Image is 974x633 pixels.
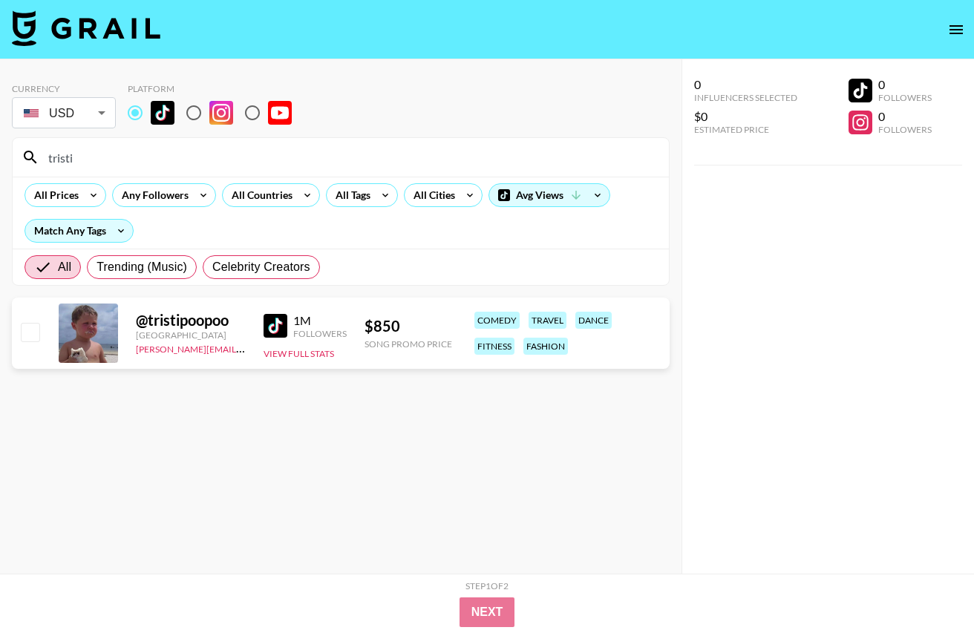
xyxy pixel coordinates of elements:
[268,101,292,125] img: YouTube
[264,348,334,359] button: View Full Stats
[878,92,932,103] div: Followers
[113,184,192,206] div: Any Followers
[523,338,568,355] div: fashion
[474,312,520,329] div: comedy
[293,313,347,328] div: 1M
[212,258,310,276] span: Celebrity Creators
[128,83,304,94] div: Platform
[25,220,133,242] div: Match Any Tags
[97,258,187,276] span: Trending (Music)
[365,338,452,350] div: Song Promo Price
[365,317,452,335] div: $ 850
[575,312,612,329] div: dance
[694,92,797,103] div: Influencers Selected
[223,184,295,206] div: All Countries
[878,77,932,92] div: 0
[293,328,347,339] div: Followers
[878,109,932,124] div: 0
[694,124,797,135] div: Estimated Price
[39,145,660,169] input: Search by User Name
[694,77,797,92] div: 0
[405,184,458,206] div: All Cities
[941,15,971,45] button: open drawer
[151,101,174,125] img: TikTok
[327,184,373,206] div: All Tags
[489,184,609,206] div: Avg Views
[264,314,287,338] img: TikTok
[136,311,246,329] div: @ tristipoopoo
[15,100,113,126] div: USD
[878,124,932,135] div: Followers
[209,101,233,125] img: Instagram
[58,258,71,276] span: All
[474,338,514,355] div: fitness
[25,184,82,206] div: All Prices
[694,109,797,124] div: $0
[529,312,566,329] div: travel
[460,597,515,627] button: Next
[465,580,509,591] div: Step 1 of 2
[900,559,956,615] iframe: Drift Widget Chat Controller
[12,10,160,46] img: Grail Talent
[136,329,246,341] div: [GEOGRAPHIC_DATA]
[12,83,116,94] div: Currency
[136,341,426,355] a: [PERSON_NAME][EMAIL_ADDRESS][PERSON_NAME][DOMAIN_NAME]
